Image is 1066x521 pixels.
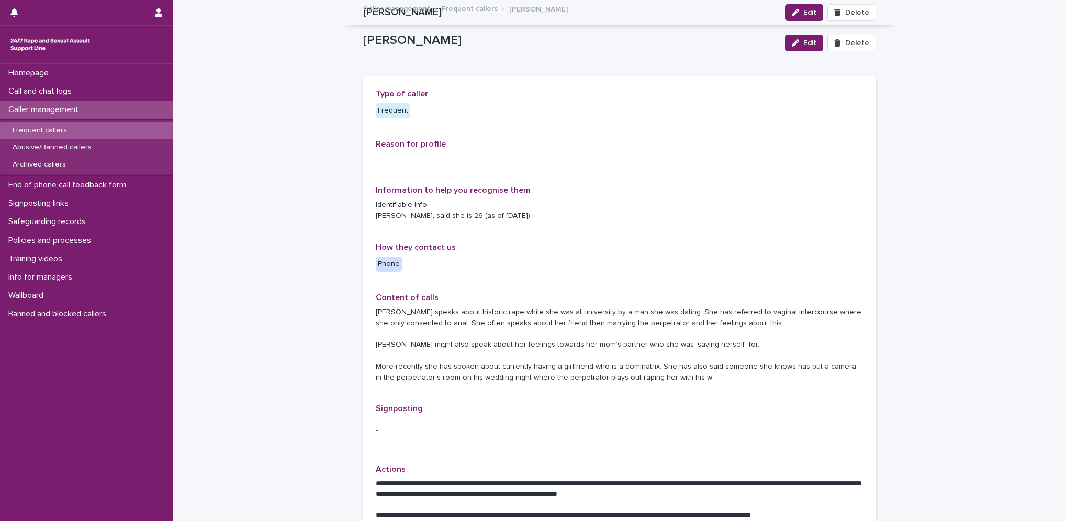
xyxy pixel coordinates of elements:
p: Identifiable Info [PERSON_NAME], said she is 26 (as of [DATE]) [376,199,863,221]
span: Edit [803,39,816,47]
p: Wallboard [4,291,52,301]
span: Information to help you recognise them [376,186,531,194]
span: How they contact us [376,243,456,251]
p: - [376,425,863,436]
p: Info for managers [4,272,81,282]
span: Actions [376,465,406,473]
button: Edit [785,35,823,51]
p: Safeguarding records [4,217,94,227]
p: Frequent callers [4,126,75,135]
span: Content of calls [376,293,439,302]
p: Policies and processes [4,236,99,246]
span: Type of caller [376,90,428,98]
p: Homepage [4,68,57,78]
img: rhQMoQhaT3yELyF149Cw [8,34,92,55]
p: Training videos [4,254,71,264]
button: Delete [827,35,876,51]
p: Caller management [4,105,87,115]
p: Call and chat logs [4,86,80,96]
div: Frequent [376,103,410,118]
p: Signposting links [4,198,77,208]
a: Frequent callers [442,2,498,14]
span: Reason for profile [376,140,446,148]
p: End of phone call feedback form [4,180,134,190]
span: Signposting [376,404,423,413]
p: [PERSON_NAME] [509,3,568,14]
p: Abusive/Banned callers [4,143,100,152]
p: - [376,153,863,164]
p: Archived callers [4,160,74,169]
p: [PERSON_NAME] speaks about historic rape while she was at university by a man she was dating. She... [376,307,863,383]
p: [PERSON_NAME] [363,33,777,48]
div: Phone [376,257,402,272]
a: Caller management [363,2,430,14]
p: Banned and blocked callers [4,309,115,319]
span: Delete [845,39,869,47]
